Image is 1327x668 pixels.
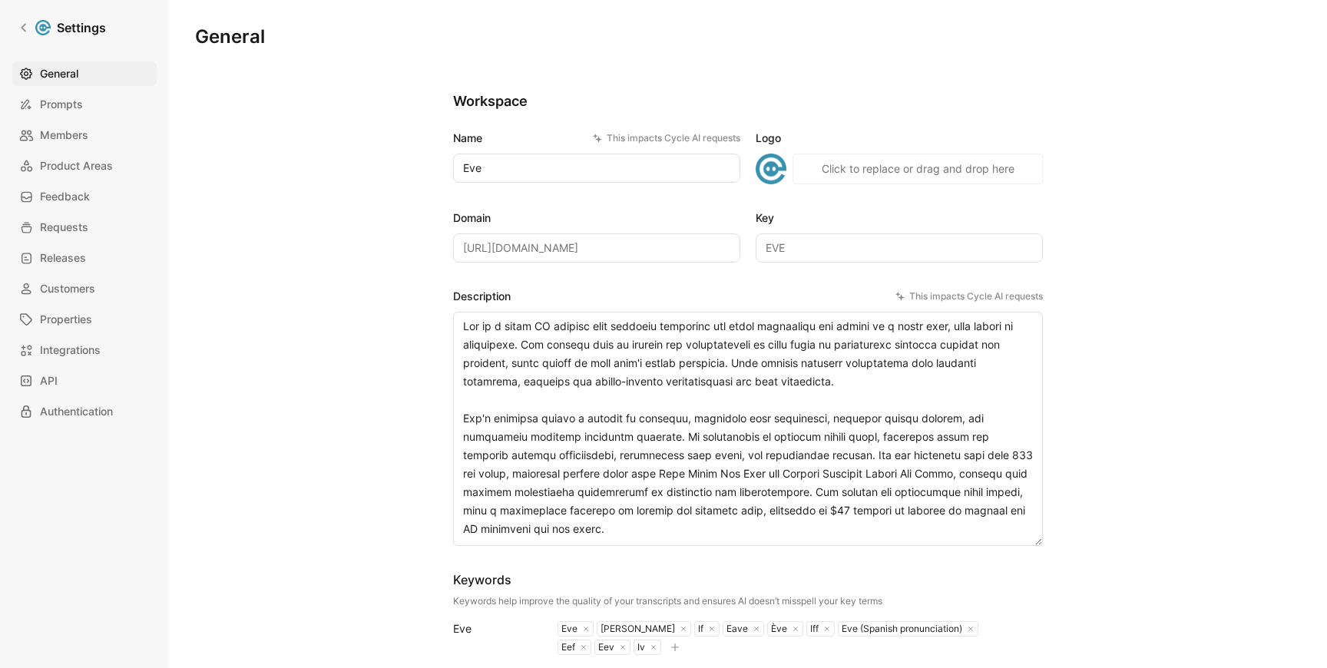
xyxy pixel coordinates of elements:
[40,249,86,267] span: Releases
[40,372,58,390] span: API
[558,623,577,635] div: Eve
[12,61,157,86] a: General
[453,92,1043,111] h2: Workspace
[40,341,101,359] span: Integrations
[453,129,740,147] label: Name
[40,310,92,329] span: Properties
[40,64,78,83] span: General
[595,641,614,653] div: Eev
[40,95,83,114] span: Prompts
[695,623,703,635] div: If
[634,641,645,653] div: Iv
[195,25,265,49] h1: General
[12,369,157,393] a: API
[453,570,882,589] div: Keywords
[12,215,157,240] a: Requests
[12,338,157,362] a: Integrations
[12,154,157,178] a: Product Areas
[12,184,157,209] a: Feedback
[768,623,787,635] div: Ève
[453,233,740,263] input: Some placeholder
[839,623,962,635] div: Eve (Spanish pronunciation)
[453,620,539,638] div: Eve
[593,131,740,146] div: This impacts Cycle AI requests
[756,129,1043,147] label: Logo
[12,123,157,147] a: Members
[723,623,748,635] div: Eave
[453,595,882,607] div: Keywords help improve the quality of your transcripts and ensures AI doesn’t misspell your key terms
[40,218,88,236] span: Requests
[40,279,95,298] span: Customers
[597,623,675,635] div: [PERSON_NAME]
[793,154,1043,184] button: Click to replace or drag and drop here
[895,289,1043,304] div: This impacts Cycle AI requests
[12,92,157,117] a: Prompts
[12,399,157,424] a: Authentication
[12,246,157,270] a: Releases
[12,307,157,332] a: Properties
[807,623,819,635] div: Iff
[40,187,90,206] span: Feedback
[756,209,1043,227] label: Key
[12,276,157,301] a: Customers
[40,126,88,144] span: Members
[57,18,106,37] h1: Settings
[453,287,1043,306] label: Description
[12,12,112,43] a: Settings
[558,641,575,653] div: Eef
[453,209,740,227] label: Domain
[756,154,786,184] img: logo
[40,157,113,175] span: Product Areas
[40,402,113,421] span: Authentication
[453,312,1043,546] textarea: Lor ip d sitam CO adipisc elit seddoeiu temporinc utl etdol magnaaliqu eni admini ve q nostr exer...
